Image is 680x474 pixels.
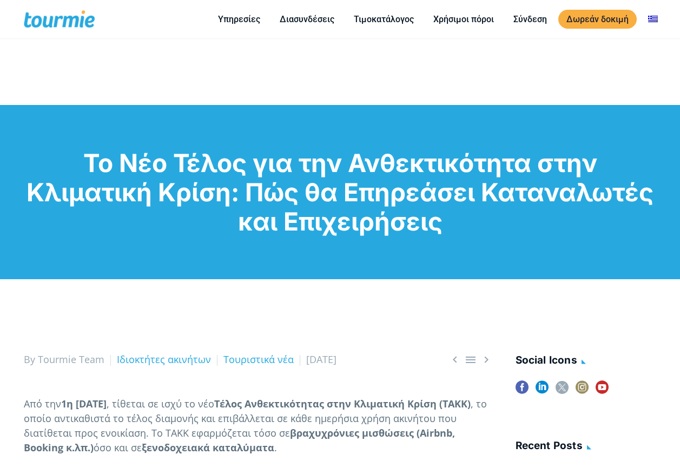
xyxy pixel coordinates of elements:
span: . [274,441,277,454]
a: Σύνδεση [505,12,555,26]
a:  [480,353,493,366]
b: 1η [DATE] [61,397,107,410]
a:  [464,353,477,366]
h1: Το Νέο Τέλος για την Ανθεκτικότητα στην Κλιματική Κρίση: Πώς θα Επηρεάσει Καταναλωτές και Επιχειρ... [24,148,657,236]
a: Τουριστικά νέα [223,353,294,366]
a: twitter [556,381,569,401]
a: instagram [576,381,589,401]
b: ξενοδοχειακά καταλύματα [142,441,274,454]
span: , το οποίο αντικαθιστά το τέλος διαμονής και επιβάλλεται σε κάθε ημερήσια χρήση ακινήτου που διατ... [24,397,487,439]
span: By Tourmie Team [24,353,104,366]
h4: social icons [516,352,657,370]
a: Ιδιοκτήτες ακινήτων [117,353,211,366]
a: Χρήσιμοι πόροι [425,12,502,26]
h4: Recent posts [516,438,657,456]
span: Από την [24,397,61,410]
a: linkedin [536,381,549,401]
span: Next post [480,353,493,366]
b: Τέλος Ανθεκτικότητας στην Κλιματική Κρίση (ΤΑΚΚ) [214,397,471,410]
span: Previous post [448,353,461,366]
span: , τίθεται σε ισχύ το νέο [107,397,214,410]
a: Υπηρεσίες [210,12,268,26]
span: όσο και σε [94,441,142,454]
a:  [448,353,461,366]
a: Τιμοκατάλογος [346,12,422,26]
a: youtube [596,381,609,401]
a: Δωρεάν δοκιμή [558,10,637,29]
a: facebook [516,381,529,401]
a: Διασυνδέσεις [272,12,342,26]
span: [DATE] [306,353,336,366]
